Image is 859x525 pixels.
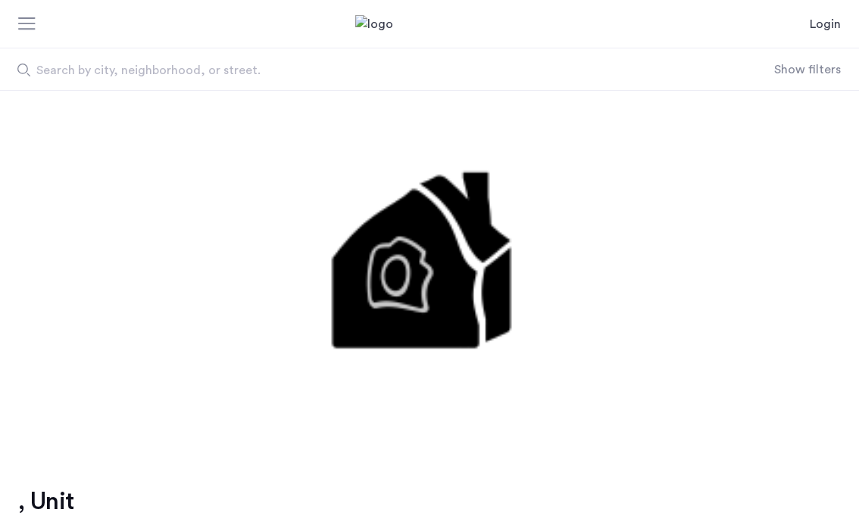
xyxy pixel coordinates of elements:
[36,61,656,79] span: Search by city, neighborhood, or street.
[355,15,504,33] img: logo
[355,15,504,33] a: Cazamio Logo
[155,91,704,450] img: 1.gif
[810,15,841,33] a: Login
[18,486,73,517] h1: , Unit
[774,61,841,79] button: Show or hide filters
